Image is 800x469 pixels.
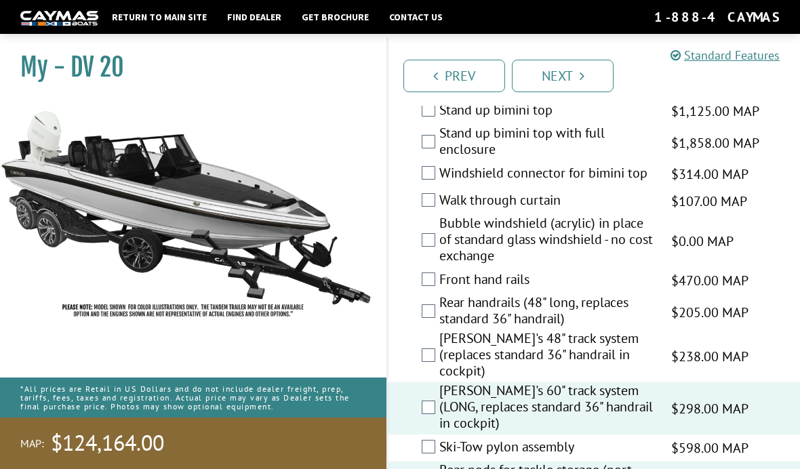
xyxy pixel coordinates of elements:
a: Prev [403,60,505,92]
label: Bubble windshield (acrylic) in place of standard glass windshield - no cost exchange [439,215,654,267]
span: $598.00 MAP [671,438,748,458]
a: Next [512,60,614,92]
label: Rear handrails (48" long, replaces standard 36" handrail) [439,294,654,330]
span: $1,125.00 MAP [671,101,759,121]
p: *All prices are Retail in US Dollars and do not include dealer freight, prep, tariffs, fees, taxe... [20,378,366,418]
label: Stand up bimini top with full enclosure [439,125,654,161]
a: Standard Features [671,47,780,63]
span: $314.00 MAP [671,164,748,184]
label: [PERSON_NAME]'s 48" track system (replaces standard 36" handrail in cockpit) [439,330,654,382]
span: $470.00 MAP [671,270,748,291]
label: Front hand rails [439,271,654,291]
span: $298.00 MAP [671,399,748,419]
ul: Pagination [400,58,800,92]
label: Walk through curtain [439,192,654,211]
a: Get Brochure [295,8,376,26]
label: Stand up bimini top [439,102,654,121]
span: MAP: [20,436,44,451]
a: Contact Us [382,8,449,26]
span: $205.00 MAP [671,302,748,323]
label: Ski-Tow pylon assembly [439,439,654,458]
img: white-logo-c9c8dbefe5ff5ceceb0f0178aa75bf4bb51f6bca0971e226c86eb53dfe498488.png [20,11,98,25]
a: Find Dealer [220,8,288,26]
label: [PERSON_NAME]'s 60" track system (LONG, replaces standard 36" handrail in cockpit) [439,382,654,434]
span: $107.00 MAP [671,191,747,211]
span: $1,858.00 MAP [671,133,759,153]
h1: My - DV 20 [20,52,353,83]
span: $0.00 MAP [671,231,734,251]
div: 1-888-4CAYMAS [654,8,780,26]
span: $238.00 MAP [671,346,748,367]
a: Return to main site [105,8,214,26]
span: $124,164.00 [51,429,164,457]
label: Windshield connector for bimini top [439,165,654,184]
